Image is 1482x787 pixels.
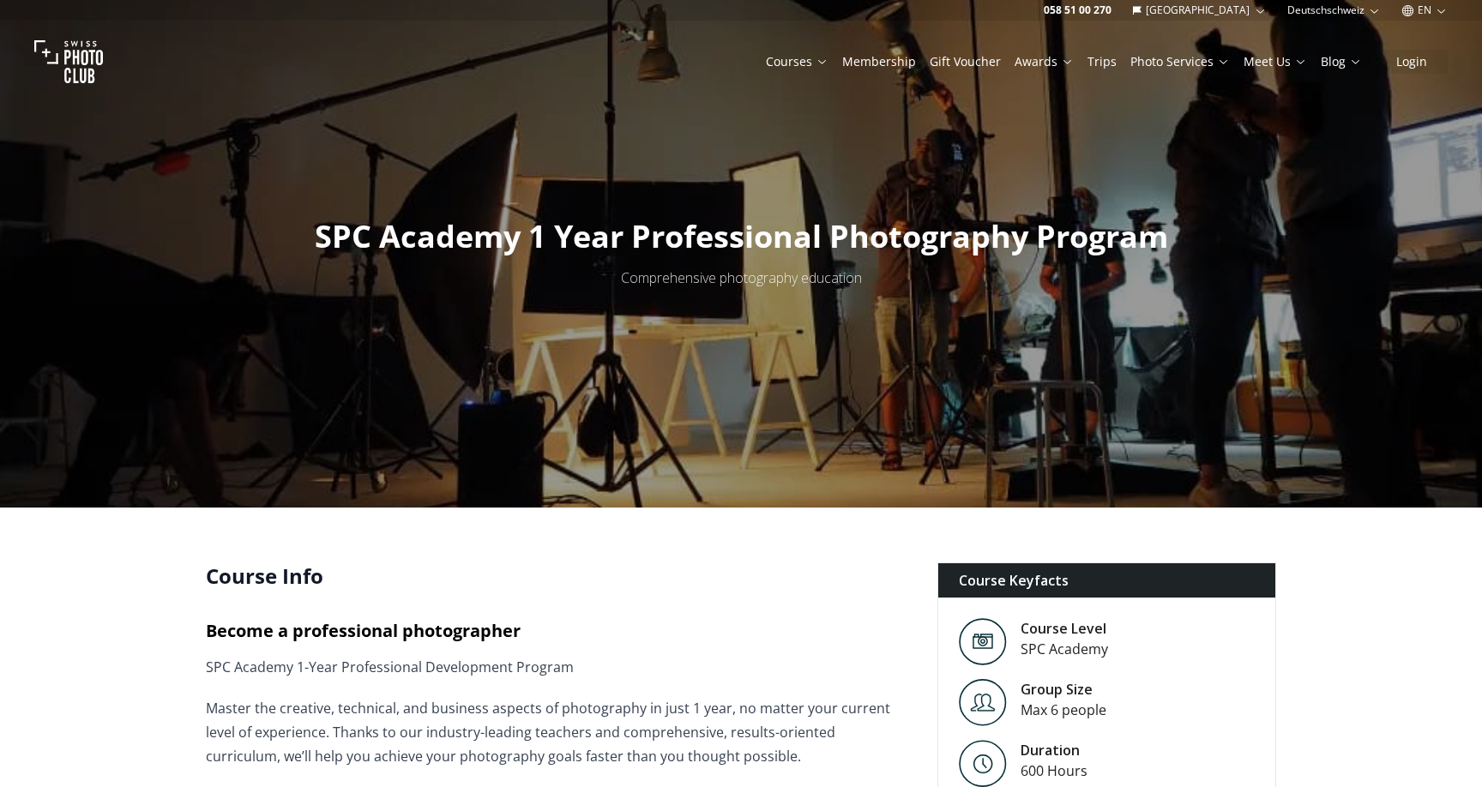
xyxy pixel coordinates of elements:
a: Courses [766,53,828,70]
div: Course Keyfacts [938,563,1275,598]
div: Group Size [1021,679,1106,700]
a: 058 51 00 270 [1044,3,1111,17]
span: SPC Academy 1 Year Professional Photography Program [315,215,1168,257]
div: Course Level [1021,618,1108,639]
a: Awards [1015,53,1074,70]
a: Gift Voucher [930,53,1001,70]
button: Photo Services [1124,50,1237,74]
a: Trips [1087,53,1117,70]
img: Level [959,618,1007,665]
button: Membership [835,50,923,74]
button: Trips [1081,50,1124,74]
button: Meet Us [1237,50,1314,74]
a: Blog [1321,53,1362,70]
img: Level [959,679,1007,726]
button: Courses [759,50,835,74]
div: Duration [1021,740,1087,760]
a: Membership [842,53,916,70]
img: Level [959,740,1007,787]
p: Master the creative, technical, and business aspects of photography in just 1 year, no matter you... [206,696,910,768]
div: SPC Academy [1021,639,1108,659]
strong: Become a professional photographer [206,619,521,642]
div: Max 6 people [1021,700,1106,720]
a: Photo Services [1130,53,1230,70]
button: Gift Voucher [923,50,1008,74]
h2: Course Info [206,562,910,590]
button: Awards [1008,50,1081,74]
p: SPC Academy 1-Year Professional Development Program [206,655,910,679]
div: 600 Hours [1021,760,1087,781]
img: Swiss photo club [34,27,103,96]
button: Blog [1314,50,1369,74]
a: Meet Us [1244,53,1307,70]
button: Login [1376,50,1448,74]
span: Comprehensive photography education [621,268,862,287]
